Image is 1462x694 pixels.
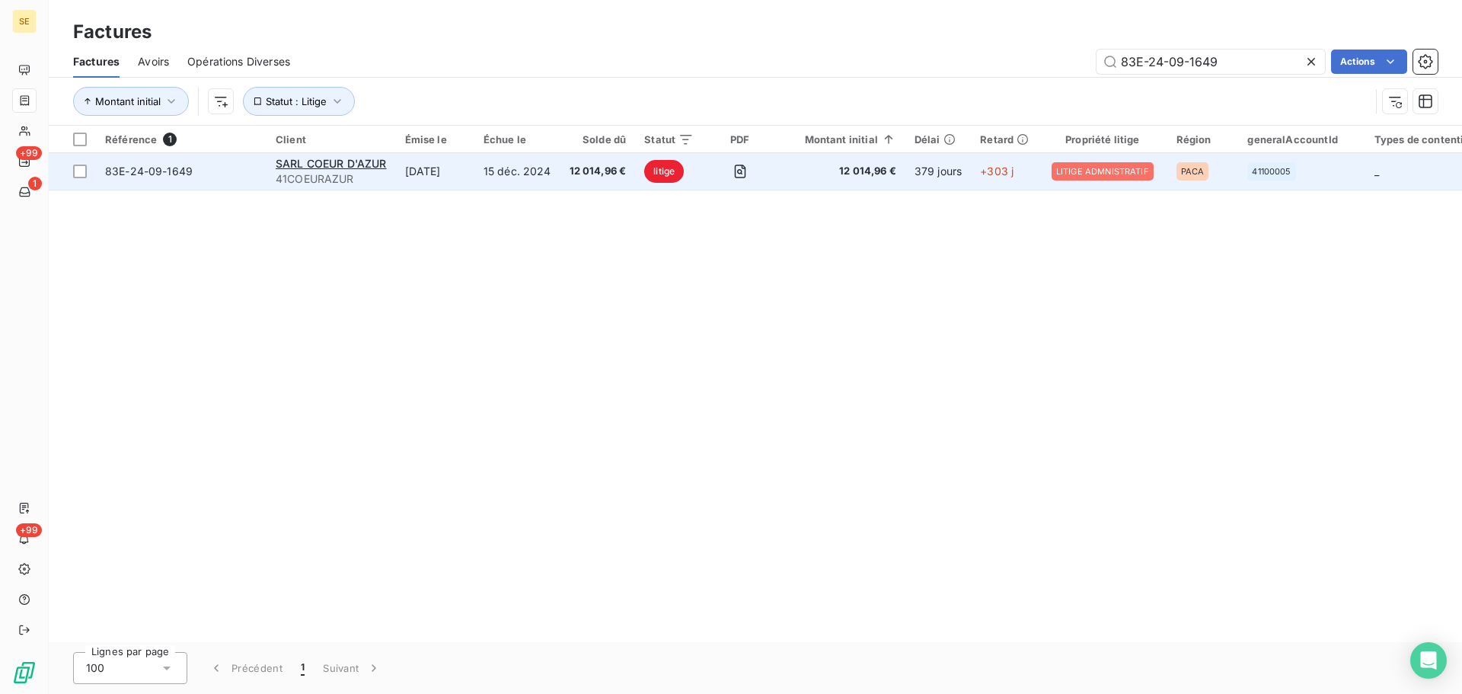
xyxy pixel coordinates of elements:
span: 1 [163,133,177,146]
span: 1 [28,177,42,190]
h3: Factures [73,18,152,46]
span: 100 [86,660,104,676]
span: _ [1374,165,1379,177]
div: Délai [915,133,962,146]
div: Open Intercom Messenger [1410,642,1447,679]
div: SE [12,9,37,34]
span: Opérations Diverses [187,54,290,69]
button: Montant initial [73,87,189,116]
img: Logo LeanPay [12,660,37,685]
td: [DATE] [396,153,474,190]
div: Montant initial [787,133,896,146]
span: LITIGE ADMNISTRATIF [1056,167,1149,176]
span: 1 [301,660,305,676]
span: 12 014,96 € [570,164,627,179]
span: litige [644,160,684,183]
input: Rechercher [1096,50,1325,74]
span: Statut : Litige [266,95,327,107]
span: 12 014,96 € [787,164,896,179]
span: +99 [16,146,42,160]
div: Propriété litige [1047,133,1157,146]
span: Avoirs [138,54,169,69]
div: Solde dû [570,133,627,146]
span: +99 [16,523,42,537]
button: 1 [292,652,314,684]
div: Échue le [484,133,551,146]
span: +303 j [980,165,1014,177]
button: Actions [1331,50,1407,74]
td: 15 déc. 2024 [474,153,560,190]
span: Montant initial [95,95,161,107]
button: Suivant [314,652,391,684]
div: Statut [644,133,694,146]
div: Émise le [405,133,465,146]
div: PDF [712,133,768,146]
div: generalAccountId [1247,133,1355,146]
span: PACA [1181,167,1205,176]
span: 41COEURAZUR [276,171,387,187]
span: Référence [105,133,157,146]
button: Statut : Litige [243,87,355,116]
div: Client [276,133,387,146]
div: Région [1176,133,1230,146]
span: SARL COEUR D'AZUR [276,157,387,170]
button: Précédent [200,652,292,684]
span: Factures [73,54,120,69]
span: 41100005 [1252,167,1291,176]
span: 83E-24-09-1649 [105,165,193,177]
div: Retard [980,133,1029,146]
td: 379 jours [905,153,971,190]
